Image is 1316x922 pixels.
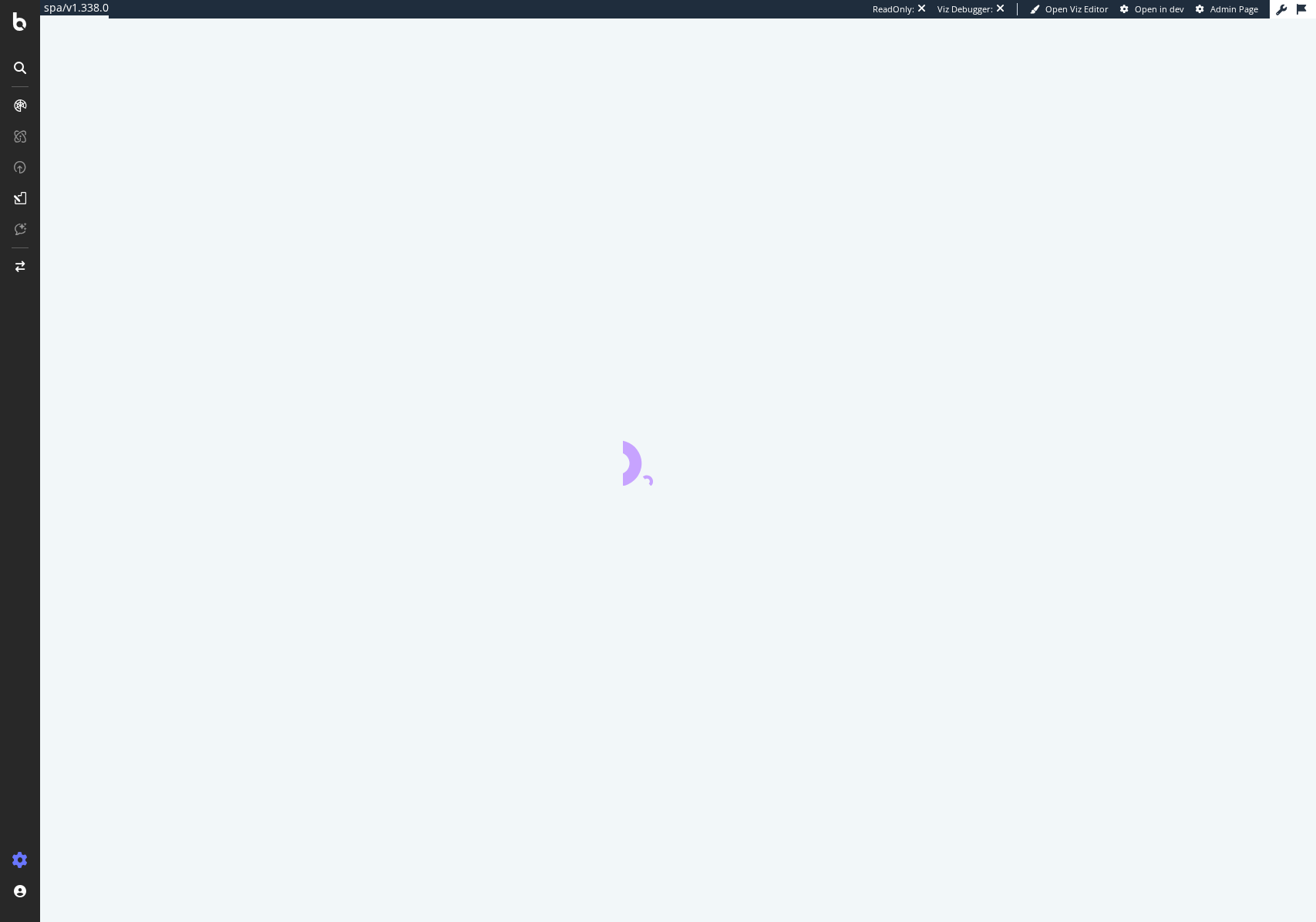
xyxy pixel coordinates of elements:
span: Open in dev [1135,3,1184,15]
div: animation [623,430,734,486]
span: Open Viz Editor [1045,3,1109,15]
a: Admin Page [1196,3,1258,15]
span: Admin Page [1210,3,1258,15]
a: Open Viz Editor [1030,3,1109,15]
div: Viz Debugger: [937,3,993,15]
a: Open in dev [1120,3,1184,15]
div: ReadOnly: [873,3,914,15]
